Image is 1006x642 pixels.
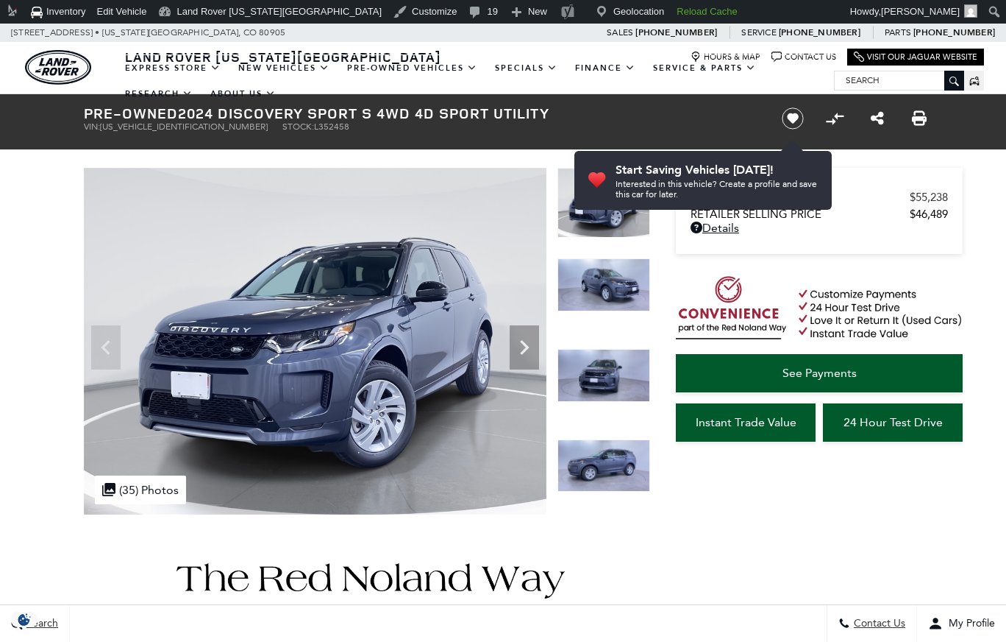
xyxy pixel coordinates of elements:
a: EXPRESS STORE [116,55,229,81]
button: Open user profile menu [917,605,1006,642]
a: Share this Pre-Owned 2024 Discovery Sport S 4WD 4D Sport Utility [871,110,884,127]
span: Stock: [282,121,314,132]
a: Research [116,81,201,107]
span: [STREET_ADDRESS] • [11,24,100,42]
div: (35) Photos [95,476,186,504]
a: Market Price $55,238 [691,191,948,204]
a: [PHONE_NUMBER] [779,27,860,38]
a: [PHONE_NUMBER] [635,27,717,38]
a: Specials [486,55,566,81]
img: Used 2024 Varesine Blue Metallic Land Rover S image 4 [557,440,650,493]
a: Instant Trade Value [676,403,816,442]
a: Retailer Selling Price $46,489 [691,208,948,221]
span: Instant Trade Value [696,415,796,429]
a: Finance [566,55,644,81]
section: Click to Open Cookie Consent Modal [7,612,41,627]
a: land-rover [25,50,91,85]
button: Save vehicle [777,107,809,130]
span: Contact Us [850,618,905,630]
a: Contact Us [771,52,836,63]
button: Compare Vehicle [824,107,846,130]
a: 24 Hour Test Drive [823,403,963,442]
a: Print this Pre-Owned 2024 Discovery Sport S 4WD 4D Sport Utility [912,110,927,127]
span: [US_STATE][GEOGRAPHIC_DATA], [102,24,241,42]
div: Next [510,325,539,370]
a: New Vehicles [229,55,338,81]
span: Sales [607,27,633,38]
img: Opt-Out Icon [7,612,41,627]
span: 24 Hour Test Drive [843,415,943,429]
span: 80905 [259,24,285,42]
img: Land Rover [25,50,91,85]
span: $55,238 [910,191,948,204]
a: Land Rover [US_STATE][GEOGRAPHIC_DATA] [116,48,450,66]
a: See Payments [676,354,963,392]
span: VIN: [84,121,100,132]
a: About Us [201,81,285,107]
span: See Payments [782,366,857,380]
a: Service & Parts [644,55,765,81]
a: Details [691,221,948,235]
span: [PERSON_NAME] [881,6,960,17]
a: [PHONE_NUMBER] [913,27,995,38]
a: [STREET_ADDRESS] • [US_STATE][GEOGRAPHIC_DATA], CO 80905 [11,27,285,38]
strong: Pre-Owned [84,103,178,123]
span: Service [741,27,776,38]
strong: Reload Cache [677,6,737,17]
span: My Profile [943,618,995,630]
span: Land Rover [US_STATE][GEOGRAPHIC_DATA] [125,48,441,66]
img: Used 2024 Varesine Blue Metallic Land Rover S image 1 [557,168,650,238]
input: Search [835,71,963,89]
span: [US_VEHICLE_IDENTIFICATION_NUMBER] [100,121,268,132]
img: Used 2024 Varesine Blue Metallic Land Rover S image 2 [557,258,650,311]
nav: Main Navigation [116,55,834,107]
a: Hours & Map [691,52,760,63]
h1: 2024 Discovery Sport S 4WD 4D Sport Utility [84,105,757,121]
span: CO [243,24,257,42]
span: Market Price [691,191,910,204]
span: $46,489 [910,208,948,221]
img: Used 2024 Varesine Blue Metallic Land Rover S image 3 [557,349,650,402]
a: Visit Our Jaguar Website [854,52,977,63]
img: Used 2024 Varesine Blue Metallic Land Rover S image 1 [84,168,546,515]
span: L352458 [314,121,349,132]
a: Pre-Owned Vehicles [338,55,486,81]
span: Retailer Selling Price [691,208,910,221]
span: Parts [885,27,911,38]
